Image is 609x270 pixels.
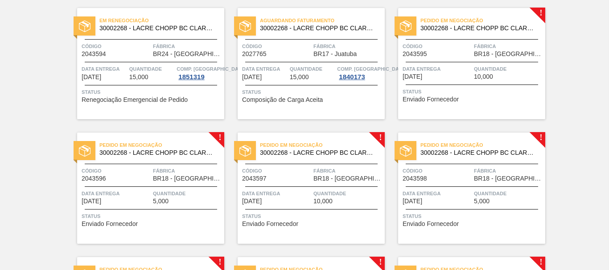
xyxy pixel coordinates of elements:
span: Pedido em Negociação [420,16,545,25]
span: Composição de Carga Aceita [242,97,323,103]
span: 03/11/2025 [403,198,422,205]
img: status [79,145,91,157]
span: 10,000 [313,198,333,205]
a: !statusPedido em Negociação30002268 - LACRE CHOPP BC CLARO AF IN65Código2043595FábricaBR18 - [GEO... [385,8,545,119]
span: Fábrica [313,42,383,51]
span: Quantidade [313,189,383,198]
span: Fábrica [153,42,222,51]
span: Quantidade [129,64,175,73]
span: Data entrega [82,64,127,73]
span: Pedido em Negociação [420,141,545,149]
span: 2043596 [82,175,106,182]
span: Código [403,42,472,51]
div: 1851319 [177,73,206,81]
span: 30002268 - LACRE CHOPP BC CLARO AF IN65 [260,25,378,32]
span: Enviado Fornecedor [242,221,298,227]
a: !statusPedido em Negociação30002268 - LACRE CHOPP BC CLARO AF IN65Código2043596FábricaBR18 - [GEO... [64,133,224,244]
a: Comp. [GEOGRAPHIC_DATA]1840173 [337,64,383,81]
span: 30002268 - LACRE CHOPP BC CLARO AF IN65 [420,25,538,32]
span: Código [82,42,151,51]
span: Status [403,212,543,221]
span: Enviado Fornecedor [403,221,459,227]
a: statusAguardando Faturamento30002268 - LACRE CHOPP BC CLARO AF IN65Código2027765FábricaBR17 - Jua... [224,8,385,119]
img: status [400,145,411,157]
span: Data entrega [242,64,288,73]
span: Quantidade [290,64,335,73]
span: Pedido em Negociação [260,141,385,149]
span: 2043594 [82,51,106,57]
span: 03/11/2025 [242,198,262,205]
span: 10,000 [474,73,493,80]
span: Fábrica [474,42,543,51]
span: 5,000 [153,198,169,205]
a: !statusPedido em Negociação30002268 - LACRE CHOPP BC CLARO AF IN65Código2043598FábricaBR18 - [GEO... [385,133,545,244]
span: 15,000 [290,74,309,81]
span: 02/11/2025 [242,74,262,81]
span: BR18 - Pernambuco [474,175,543,182]
span: Renegociação Emergencial de Pedido [82,97,188,103]
span: Status [242,88,383,97]
span: Status [242,212,383,221]
span: Código [242,42,311,51]
span: 30002268 - LACRE CHOPP BC CLARO AF IN65 [260,149,378,156]
span: Status [82,88,222,97]
span: Código [242,166,311,175]
span: BR18 - Pernambuco [153,175,222,182]
img: status [79,20,91,32]
span: 2043598 [403,175,427,182]
span: BR18 - Pernambuco [474,51,543,57]
a: !statusPedido em Negociação30002268 - LACRE CHOPP BC CLARO AF IN65Código2043597FábricaBR18 - [GEO... [224,133,385,244]
span: Quantidade [153,189,222,198]
span: Código [403,166,472,175]
div: 1840173 [337,73,366,81]
span: 03/11/2025 [82,198,101,205]
img: status [239,145,251,157]
a: statusEm renegociação30002268 - LACRE CHOPP BC CLARO AF IN65Código2043594FábricaBR24 - [GEOGRAPHI... [64,8,224,119]
span: Em renegociação [99,16,224,25]
span: BR18 - Pernambuco [313,175,383,182]
span: 2043595 [403,51,427,57]
span: 2027765 [242,51,267,57]
span: 30002268 - LACRE CHOPP BC CLARO AF IN65 [420,149,538,156]
span: Aguardando Faturamento [260,16,385,25]
img: status [239,20,251,32]
span: 30002268 - LACRE CHOPP BC CLARO AF IN65 [99,25,217,32]
span: 15,000 [129,74,148,81]
span: Comp. Carga [337,64,406,73]
span: 02/11/2025 [82,74,101,81]
span: 5,000 [474,198,490,205]
span: Quantidade [474,189,543,198]
span: Enviado Fornecedor [403,96,459,103]
a: Comp. [GEOGRAPHIC_DATA]1851319 [177,64,222,81]
span: Código [82,166,151,175]
span: Fábrica [153,166,222,175]
span: Status [403,87,543,96]
span: Data entrega [242,189,311,198]
span: Quantidade [474,64,543,73]
span: Data entrega [82,189,151,198]
span: Comp. Carga [177,64,246,73]
span: Enviado Fornecedor [82,221,138,227]
span: Pedido em Negociação [99,141,224,149]
span: BR24 - Ponta Grossa [153,51,222,57]
span: 2043597 [242,175,267,182]
img: status [400,20,411,32]
span: Fábrica [313,166,383,175]
span: Status [82,212,222,221]
span: 30002268 - LACRE CHOPP BC CLARO AF IN65 [99,149,217,156]
span: BR17 - Juatuba [313,51,357,57]
span: Fábrica [474,166,543,175]
span: Data entrega [403,189,472,198]
span: 03/11/2025 [403,73,422,80]
span: Data entrega [403,64,472,73]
